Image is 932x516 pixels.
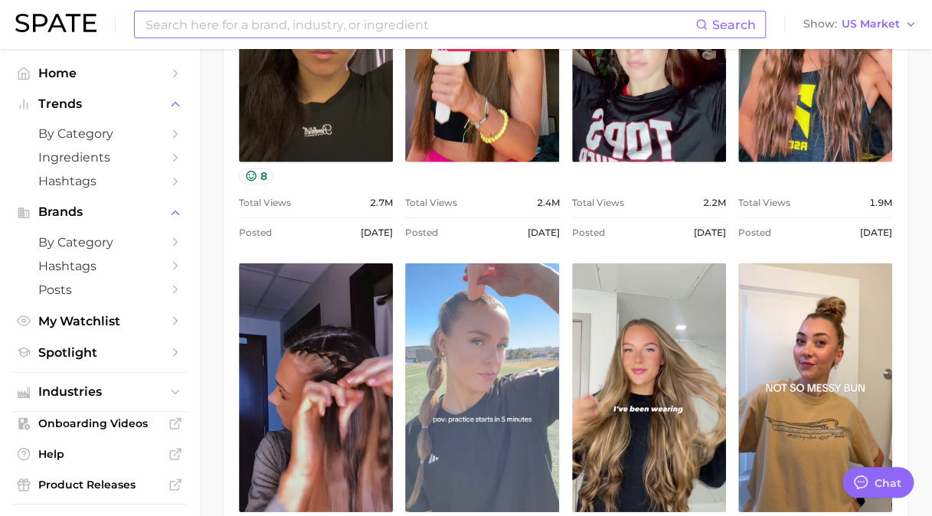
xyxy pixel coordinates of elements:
[239,194,291,212] span: Total Views
[738,224,771,242] span: Posted
[38,314,161,328] span: My Watchlist
[370,194,393,212] span: 2.7m
[800,15,921,34] button: ShowUS Market
[38,97,161,111] span: Trends
[38,345,161,360] span: Spotlight
[12,169,187,193] a: Hashtags
[361,224,393,242] span: [DATE]
[572,194,624,212] span: Total Views
[38,478,161,492] span: Product Releases
[405,194,457,212] span: Total Views
[12,278,187,302] a: Posts
[38,66,161,80] span: Home
[860,224,892,242] span: [DATE]
[12,412,187,435] a: Onboarding Videos
[38,235,161,250] span: by Category
[38,126,161,141] span: by Category
[12,61,187,85] a: Home
[572,224,605,242] span: Posted
[12,473,187,496] a: Product Releases
[405,224,438,242] span: Posted
[144,11,695,38] input: Search here for a brand, industry, or ingredient
[537,194,560,212] span: 2.4m
[12,380,187,403] button: Industries
[528,224,560,242] span: [DATE]
[12,341,187,364] a: Spotlight
[38,385,161,399] span: Industries
[12,93,187,116] button: Trends
[38,205,161,219] span: Brands
[38,150,161,165] span: Ingredients
[738,194,790,212] span: Total Views
[38,259,161,273] span: Hashtags
[239,168,273,185] button: 8
[38,282,161,297] span: Posts
[703,194,726,212] span: 2.2m
[842,20,900,28] span: US Market
[12,122,187,145] a: by Category
[694,224,726,242] span: [DATE]
[12,145,187,169] a: Ingredients
[12,443,187,465] a: Help
[15,14,96,32] img: SPATE
[12,230,187,254] a: by Category
[12,309,187,333] a: My Watchlist
[869,194,892,212] span: 1.9m
[38,174,161,188] span: Hashtags
[12,201,187,224] button: Brands
[12,254,187,278] a: Hashtags
[712,18,756,32] span: Search
[38,447,161,461] span: Help
[38,416,161,430] span: Onboarding Videos
[239,224,272,242] span: Posted
[803,20,837,28] span: Show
